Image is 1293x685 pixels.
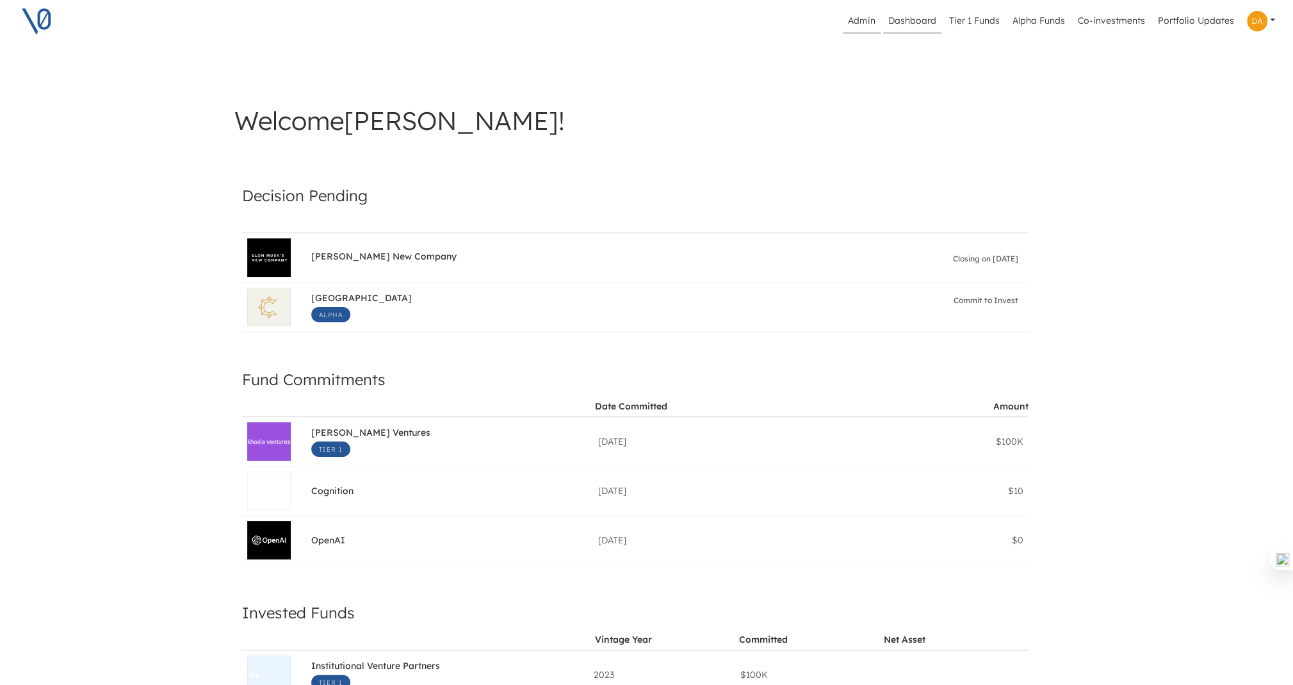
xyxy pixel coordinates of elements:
[598,484,875,497] div: [DATE]
[20,5,53,37] img: V0 logo
[885,435,1023,448] div: $100K
[1153,9,1239,33] a: Portfolio Updates
[954,294,1018,307] span: Commit to Invest
[740,668,877,681] div: $100K
[1073,9,1150,33] a: Co-investments
[598,435,875,448] div: [DATE]
[311,307,351,322] span: Alpha
[595,634,652,645] div: Vintage Year
[311,660,440,675] span: Institutional Venture Partners
[598,534,875,547] div: [DATE]
[594,668,730,681] div: 2023
[242,366,1029,393] h4: Fund Commitments
[993,400,1029,412] div: Amount
[843,9,881,33] a: Admin
[311,292,412,307] span: [GEOGRAPHIC_DATA]
[311,427,430,442] span: [PERSON_NAME] Ventures
[885,534,1023,547] div: $0
[242,182,1029,209] h4: Decision Pending
[242,599,1029,626] h4: Invested Funds
[1247,11,1267,31] img: Profile
[883,9,941,33] a: Dashboard
[944,9,1005,33] a: Tier 1 Funds
[248,290,290,325] img: South Park Commons
[739,634,788,645] div: Committed
[885,484,1023,497] div: $10
[248,252,290,263] img: Elon Musk's New Company
[595,400,667,412] div: Date Committed
[311,485,354,500] span: Cognition
[1276,553,1289,566] img: one_i.png
[234,105,1059,136] h3: Welcome [PERSON_NAME] !
[884,634,925,645] div: Net Asset
[311,442,350,457] span: Tier 1
[311,534,345,549] span: OpenAI
[311,251,457,265] span: [PERSON_NAME] New Company
[1007,9,1070,33] a: Alpha Funds
[953,252,1018,265] span: Closing on [DATE]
